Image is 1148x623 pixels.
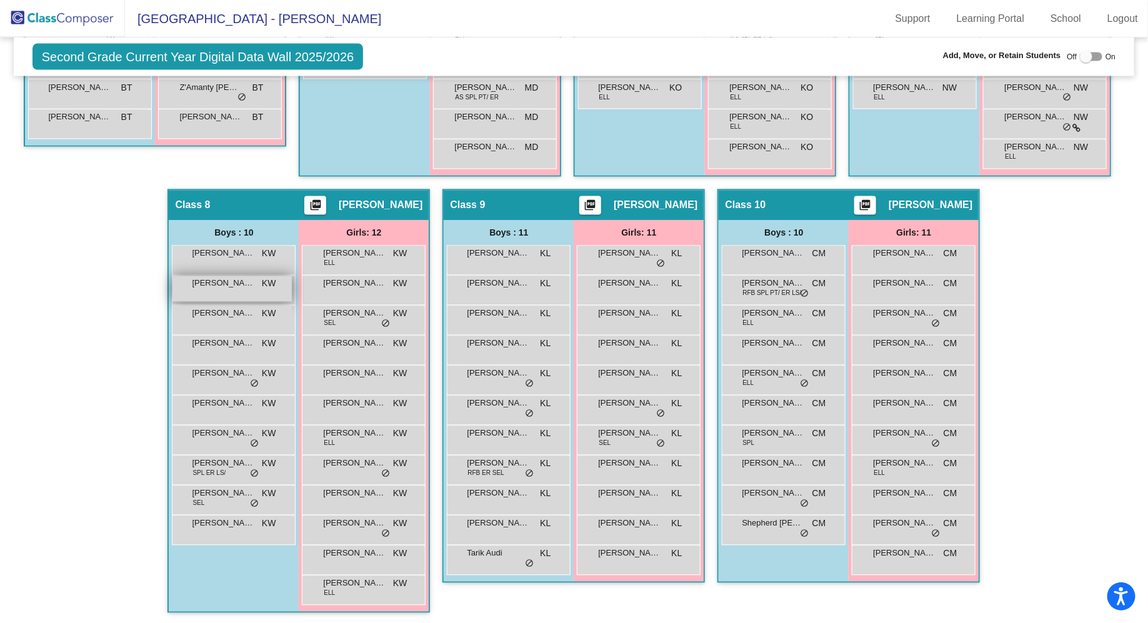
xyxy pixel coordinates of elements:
[324,589,335,598] span: ELL
[873,427,936,440] span: [PERSON_NAME]
[742,457,804,470] span: [PERSON_NAME]
[250,379,259,389] span: do_not_disturb_alt
[48,111,111,124] span: [PERSON_NAME] [PERSON_NAME]
[671,367,682,381] span: KL
[121,111,132,124] span: BT
[656,439,665,449] span: do_not_disturb_alt
[540,367,551,381] span: KL
[873,487,936,500] span: [PERSON_NAME]
[598,487,661,500] span: [PERSON_NAME]
[393,307,407,321] span: KW
[525,111,539,124] span: MD
[598,337,661,350] span: [PERSON_NAME]
[944,337,957,351] span: CM
[873,277,936,290] span: [PERSON_NAME]
[947,9,1035,29] a: Learning Portal
[540,307,551,321] span: KL
[812,457,826,471] span: CM
[943,49,1061,62] span: Add, Move, or Retain Students
[944,367,957,381] span: CM
[454,111,517,124] span: [PERSON_NAME]
[540,247,551,261] span: KL
[614,199,697,212] span: [PERSON_NAME]
[308,199,323,217] mat-icon: picture_as_pdf
[742,337,804,350] span: [PERSON_NAME]
[742,439,754,448] span: SPL
[262,397,276,411] span: KW
[323,337,386,350] span: [PERSON_NAME]
[525,379,534,389] span: do_not_disturb_alt
[729,111,792,124] span: [PERSON_NAME]
[262,427,276,441] span: KW
[540,457,551,471] span: KL
[599,439,611,448] span: SEL
[262,517,276,531] span: KW
[169,221,299,246] div: Boys : 10
[323,367,386,380] span: [PERSON_NAME]
[725,199,766,212] span: Class 10
[393,517,407,531] span: KW
[192,247,254,260] span: [PERSON_NAME]
[262,277,276,291] span: KW
[812,367,826,381] span: CM
[393,277,407,291] span: KW
[598,397,661,410] span: [PERSON_NAME]
[304,196,326,215] button: Print Students Details
[1004,141,1067,154] span: [PERSON_NAME]
[742,289,801,298] span: RFB SPL PT/ ER LS/
[1062,123,1071,133] span: do_not_disturb_alt
[525,409,534,419] span: do_not_disturb_alt
[525,141,539,154] span: MD
[669,81,682,94] span: KO
[262,337,276,351] span: KW
[324,259,335,268] span: ELL
[671,427,682,441] span: KL
[323,487,386,500] span: [PERSON_NAME]
[454,141,517,154] span: [PERSON_NAME]
[944,277,957,291] span: CM
[944,427,957,441] span: CM
[854,196,876,215] button: Print Students Details
[467,427,529,440] span: [PERSON_NAME]
[656,409,665,419] span: do_not_disturb_alt
[800,379,809,389] span: do_not_disturb_alt
[742,379,754,388] span: ELL
[598,277,661,290] span: [PERSON_NAME]
[262,307,276,321] span: KW
[730,92,741,102] span: ELL
[540,487,551,501] span: KL
[671,487,682,501] span: KL
[944,517,957,531] span: CM
[467,487,529,500] span: [PERSON_NAME]
[1041,9,1091,29] a: School
[381,469,390,479] span: do_not_disturb_alt
[192,517,254,530] span: [PERSON_NAME]
[598,367,661,380] span: [PERSON_NAME] [PERSON_NAME]
[598,307,661,320] span: [PERSON_NAME]
[598,81,661,94] span: [PERSON_NAME]
[812,397,826,411] span: CM
[467,547,529,560] span: Tarik Audi
[192,427,254,440] span: [PERSON_NAME]
[467,469,504,478] span: RFB ER SEL
[800,499,809,509] span: do_not_disturb_alt
[598,247,661,260] span: [PERSON_NAME]
[393,487,407,501] span: KW
[873,397,936,410] span: [PERSON_NAME]
[942,81,957,94] span: NW
[729,81,792,94] span: [PERSON_NAME]
[252,111,264,124] span: BT
[237,93,246,103] span: do_not_disturb_alt
[444,221,574,246] div: Boys : 11
[192,457,254,470] span: [PERSON_NAME]
[671,337,682,351] span: KL
[873,457,936,470] span: [PERSON_NAME]
[540,427,551,441] span: KL
[393,577,407,591] span: KW
[467,397,529,410] span: [PERSON_NAME] [PERSON_NAME]
[671,547,682,561] span: KL
[393,247,407,261] span: KW
[931,319,940,329] span: do_not_disturb_alt
[250,469,259,479] span: do_not_disturb_alt
[323,397,386,410] span: [PERSON_NAME]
